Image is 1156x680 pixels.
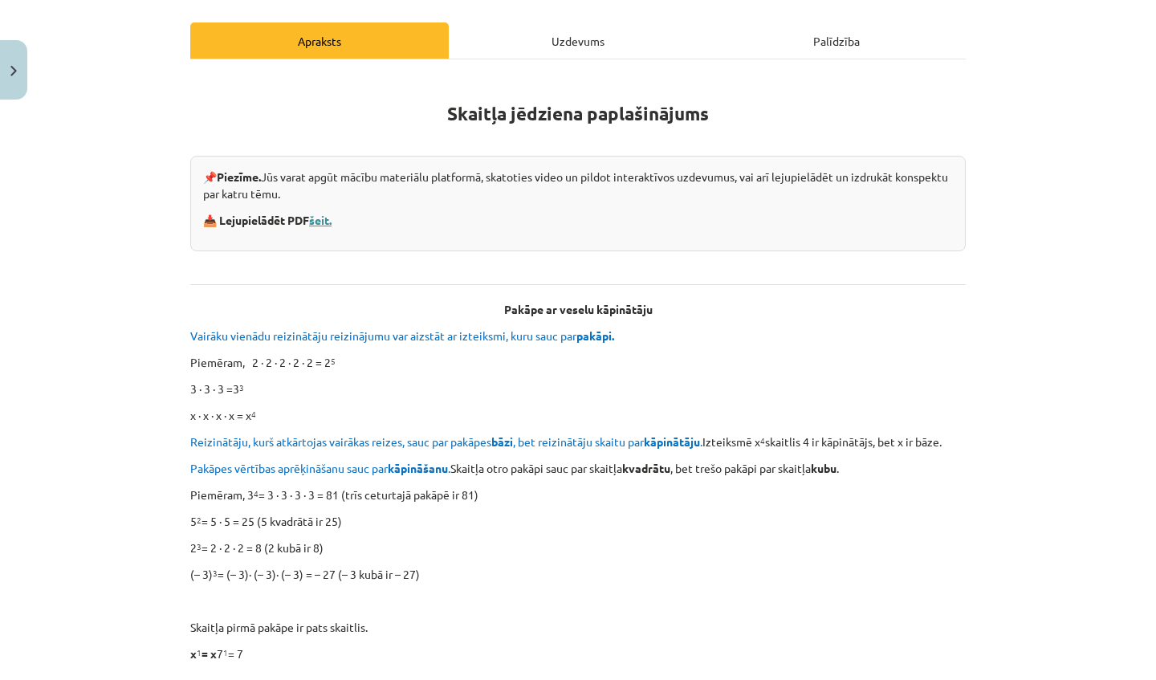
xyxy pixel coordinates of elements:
[190,328,617,343] span: Vairāku vienādu reizinātāju reizinājumu var aizstāt ar izteiksmi, kuru sauc par
[223,646,228,658] sup: 1
[190,461,450,475] span: Pakāpes vērtības aprēķināšanu sauc par .
[447,102,709,125] strong: Skaitļa jēdziena paplašinājums
[190,434,702,449] span: Reizinātāju, kurš atkārtojas vairākas reizes, sauc par pakāpes , bet reizinātāju skaitu par .
[10,66,17,76] img: icon-close-lesson-0947bae3869378f0d4975bcd49f059093ad1ed9edebbc8119c70593378902aed.svg
[449,22,707,59] div: Uzdevums
[190,407,966,424] p: x ∙ x ∙ x ∙ x = x
[254,487,258,499] sup: 4
[251,408,256,420] sup: 4
[760,434,765,446] sup: 4
[190,381,966,397] p: 3 ∙ 3 ∙ 3 =3
[707,22,966,59] div: Palīdzība
[504,302,653,316] b: Pakāpe ar veselu kāpinātāju
[190,22,449,59] div: Apraksts
[197,514,201,526] sup: 2
[388,461,448,475] b: kāpināšanu
[811,461,836,475] b: kubu
[197,646,201,658] sup: 1
[217,169,261,184] strong: Piezīme.
[213,567,218,579] sup: 3
[331,355,336,367] sup: 5
[190,513,966,530] p: 5 = 5 ∙ 5 = 25 (5 kvadrātā ir 25)
[197,540,201,552] sup: 3
[622,461,670,475] b: kvadrātu
[201,646,217,661] b: = x
[190,619,966,636] p: Skaitļa pirmā pakāpe ir pats skaitlis.
[309,213,332,227] a: šeit.
[190,434,966,450] p: Izteiksmē x skaitlis 4 ir kāpinātājs, bet x ir bāze.
[491,434,513,449] b: bāzi
[203,169,953,202] p: 📌 Jūs varat apgūt mācību materiālu platformā, skatoties video un pildot interaktīvos uzdevumus, v...
[190,460,966,477] p: Skaitļa otro pakāpi sauc par skaitļa , bet trešo pakāpi par skaitļa .
[190,540,966,556] p: 2 = 2 ∙ 2 ∙ 2 = 8 (2 kubā ir 8)
[190,354,966,371] p: Piemēram, 2 ∙ 2 ∙ 2 ∙ 2 ∙ 2 = 2
[190,646,197,661] b: x
[203,213,334,227] strong: 📥 Lejupielādēt PDF
[576,328,614,343] b: pakāpi.
[239,381,244,393] sup: 3
[190,487,966,503] p: Piemēram, 3 = 3 ∙ 3 ∙ 3 ∙ 3 = 81 (trīs ceturtajā pakāpē ir 81)
[644,434,700,449] b: kāpinātāju
[190,566,966,583] p: (– 3) = (– 3)∙ (– 3)∙ (– 3) = – 27 (– 3 kubā ir – 27)
[190,645,966,662] p: 7 = 7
